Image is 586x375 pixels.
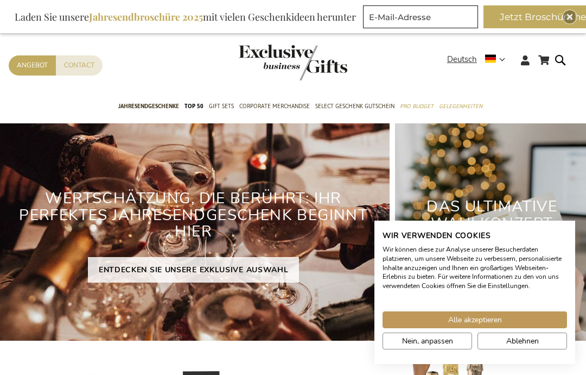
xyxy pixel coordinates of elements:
[383,231,567,241] h2: Wir verwenden Cookies
[89,10,203,23] b: Jahresendbroschüre 2025
[400,101,434,112] span: Pro Budget
[239,101,310,112] span: Corporate Merchandise
[239,45,293,80] a: store logo
[209,101,234,112] span: Gift Sets
[447,53,477,66] span: Deutsch
[447,53,512,66] div: Deutsch
[10,5,361,28] div: Laden Sie unsere mit vielen Geschenkideen herunter
[477,333,567,349] button: Alle verweigern cookies
[118,101,179,112] span: Jahresendgeschenke
[363,5,481,32] form: marketing offers and promotions
[88,257,300,283] a: ENTDECKEN SIE UNSERE EXKLUSIVE AUSWAHL
[448,314,502,326] span: Alle akzeptieren
[566,14,573,20] img: Close
[56,55,103,76] a: Contact
[439,101,482,112] span: Gelegenheiten
[239,45,347,80] img: Exclusive Business gifts logo
[506,335,539,347] span: Ablehnen
[9,55,56,76] a: Angebot
[315,101,394,112] span: Select Geschenk Gutschein
[383,245,567,291] p: Wir können diese zur Analyse unserer Besucherdaten platzieren, um unsere Webseite zu verbessern, ...
[402,335,453,347] span: Nein, anpassen
[383,311,567,328] button: Akzeptieren Sie alle cookies
[563,10,576,23] div: Close
[363,5,478,28] input: E-Mail-Adresse
[383,333,472,349] button: cookie Einstellungen anpassen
